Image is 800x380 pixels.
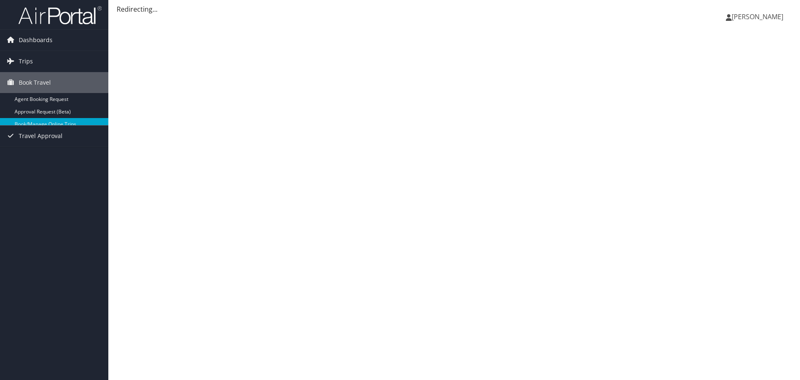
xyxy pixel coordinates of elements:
[19,72,51,93] span: Book Travel
[117,4,792,14] div: Redirecting...
[19,30,52,50] span: Dashboards
[19,51,33,72] span: Trips
[726,4,792,29] a: [PERSON_NAME]
[18,5,102,25] img: airportal-logo.png
[19,126,62,146] span: Travel Approval
[732,12,783,21] span: [PERSON_NAME]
